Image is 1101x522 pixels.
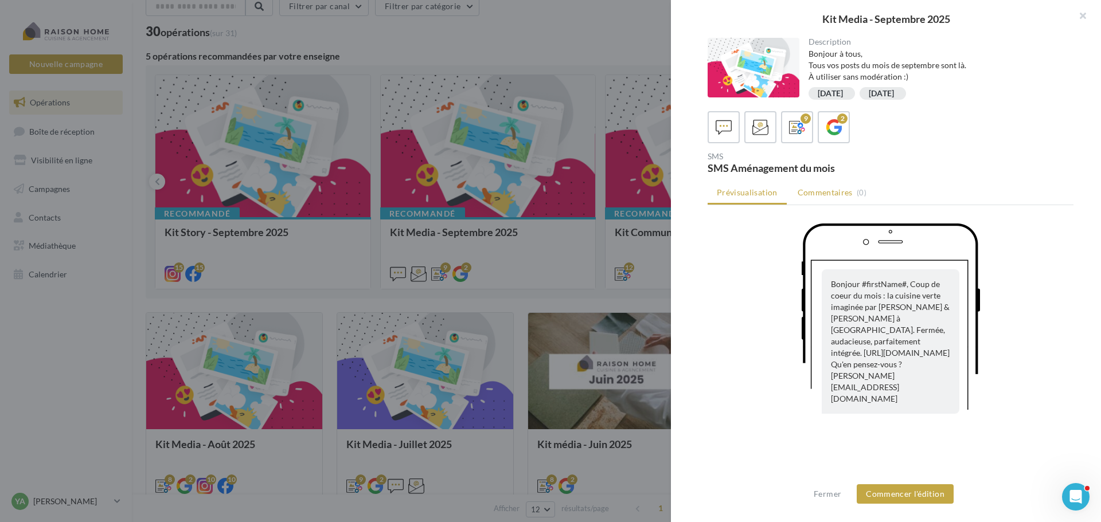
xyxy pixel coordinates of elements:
button: Fermer [809,487,846,501]
div: [DATE] [818,89,844,98]
iframe: Intercom live chat [1062,483,1090,511]
div: SMS Aménagement du mois [708,163,886,173]
div: Kit Media - Septembre 2025 [689,14,1083,24]
div: 9 [801,113,811,124]
div: Description [809,38,1065,46]
div: Bonjour à tous, Tous vos posts du mois de septembre sont là. À utiliser sans modération :) [809,48,1065,83]
div: Bonjour #firstName#, Coup de coeur du mois : la cuisine verte imaginée par [PERSON_NAME] & [PERSO... [822,269,959,414]
button: Commencer l'édition [857,484,954,504]
div: [DATE] [869,89,895,98]
span: (0) [857,188,866,197]
div: SMS [708,152,886,160]
span: Commentaires [798,187,853,198]
div: 2 [837,113,848,124]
